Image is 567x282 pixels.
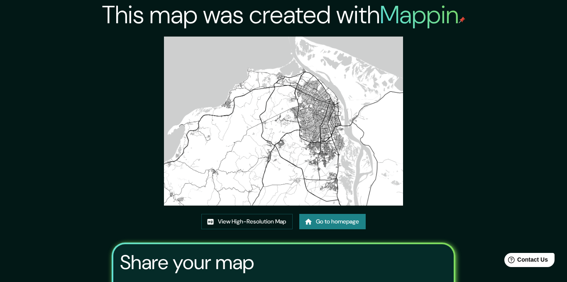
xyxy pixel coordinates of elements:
iframe: Help widget launcher [493,250,558,273]
img: mappin-pin [459,17,465,23]
a: View High-Resolution Map [201,214,293,229]
h3: Share your map [120,251,254,274]
a: Go to homepage [299,214,366,229]
img: created-map [164,37,403,206]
